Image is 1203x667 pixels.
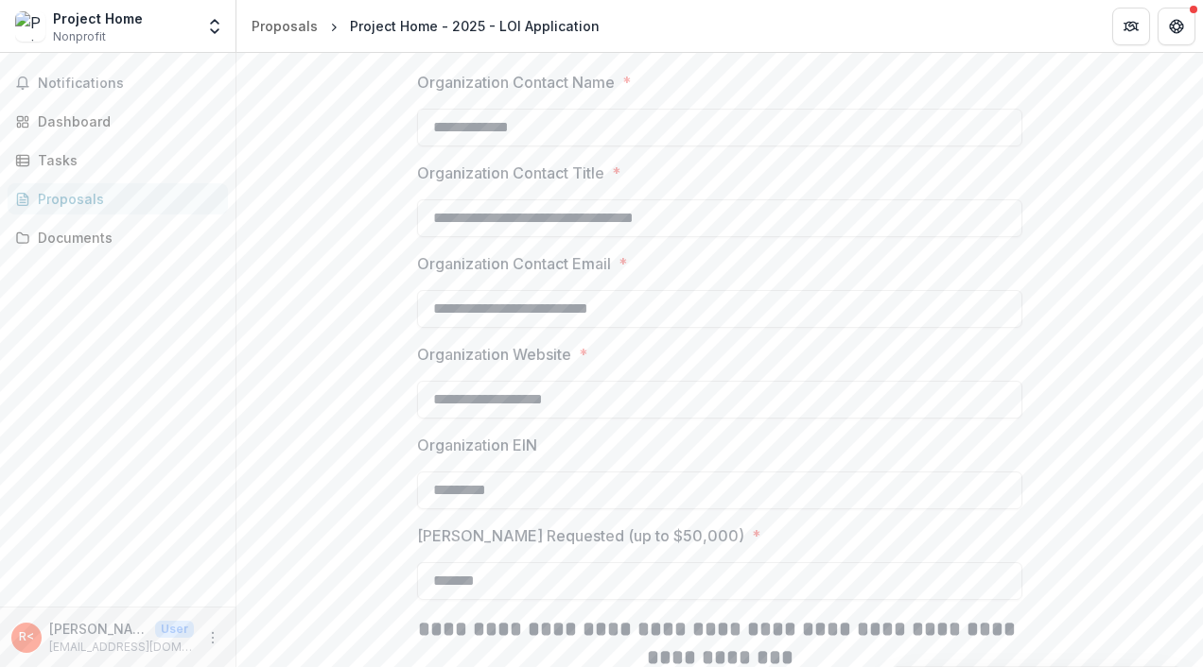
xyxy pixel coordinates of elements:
[15,11,45,42] img: Project Home
[417,162,604,184] p: Organization Contact Title
[417,434,537,456] p: Organization EIN
[417,71,615,94] p: Organization Contact Name
[8,183,228,214] a: Proposals
[1158,8,1195,45] button: Get Help
[417,524,744,547] p: [PERSON_NAME] Requested (up to $50,000)
[8,222,228,253] a: Documents
[38,150,213,170] div: Tasks
[417,343,571,366] p: Organization Website
[49,639,194,656] p: [EMAIL_ADDRESS][DOMAIN_NAME]
[155,621,194,638] p: User
[38,76,220,92] span: Notifications
[244,12,607,40] nav: breadcrumb
[38,111,213,131] div: Dashboard
[53,9,143,28] div: Project Home
[244,12,325,40] a: Proposals
[8,68,228,98] button: Notifications
[252,16,318,36] div: Proposals
[201,626,224,649] button: More
[49,619,148,639] p: [PERSON_NAME] <[EMAIL_ADDRESS][DOMAIN_NAME]> <[EMAIL_ADDRESS][DOMAIN_NAME]>
[38,189,213,209] div: Proposals
[350,16,600,36] div: Project Home - 2025 - LOI Application
[53,28,106,45] span: Nonprofit
[1112,8,1150,45] button: Partners
[19,631,34,643] div: Robert <robertsmith@projecthome.org> <robertsmith@projecthome.org>
[8,145,228,176] a: Tasks
[38,228,213,248] div: Documents
[8,106,228,137] a: Dashboard
[201,8,228,45] button: Open entity switcher
[417,252,611,275] p: Organization Contact Email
